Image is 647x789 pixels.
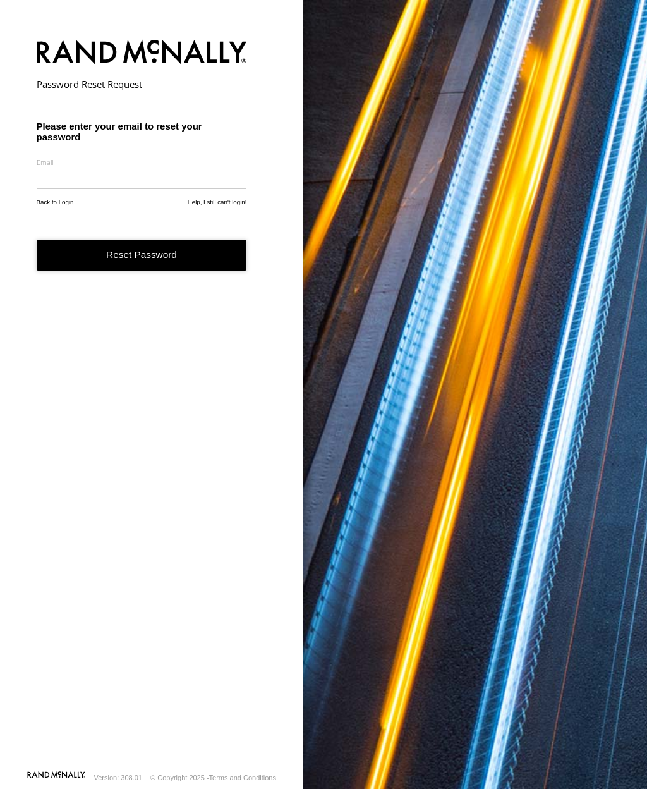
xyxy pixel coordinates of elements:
a: Terms and Conditions [209,774,276,781]
a: Help, I still can't login! [188,199,247,205]
img: Rand McNally [37,37,247,70]
div: © Copyright 2025 - [150,774,276,781]
div: Version: 308.01 [94,774,142,781]
h2: Password Reset Request [37,78,247,90]
h3: Please enter your email to reset your password [37,121,247,142]
a: Visit our Website [27,771,85,784]
button: Reset Password [37,240,247,271]
label: Email [37,157,247,167]
a: Back to Login [37,199,74,205]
